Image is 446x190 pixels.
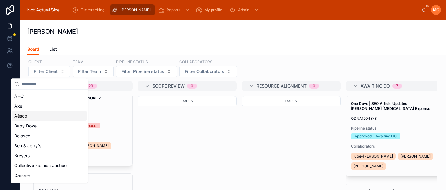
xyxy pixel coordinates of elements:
span: Filter Team [78,68,101,75]
label: Team [73,59,84,64]
div: scrollable content [67,3,421,17]
a: Board [27,44,39,55]
span: Scope review [152,83,185,89]
span: Reports [167,7,180,12]
span: Filter Client [34,68,58,75]
span: Collaborators [351,144,439,149]
span: Empty [285,99,298,103]
button: Select Button [28,66,70,77]
button: Select Button [179,66,237,77]
a: My profile [194,4,226,15]
span: Collective Fashion Justice [14,162,67,169]
span: Kloe-[PERSON_NAME] [353,154,393,159]
label: Client [28,59,42,64]
img: App logo [25,5,62,15]
span: My profile [204,7,222,12]
span: Filter Collaborators [185,68,224,75]
strong: One Dove | SEO Article Updates | [PERSON_NAME] [MEDICAL_DATA] Expense [351,101,430,111]
div: 29 [89,84,93,89]
span: Ben & Jerry's [14,143,41,149]
a: TImetracking [70,4,109,15]
span: Filter Pipeline status [121,68,164,75]
span: Axe [14,103,22,109]
a: [PERSON_NAME] [110,4,155,15]
span: Beloved [14,133,31,139]
span: AHC [14,93,24,99]
span: [PERSON_NAME] [79,143,109,148]
a: Admin [228,4,262,15]
span: TImetracking [81,7,104,12]
span: [PERSON_NAME] [353,164,383,169]
label: Pipeline status [116,59,148,64]
span: Breyers [14,153,30,159]
div: Suggestions [11,90,88,183]
span: Awaiting DO [361,83,390,89]
a: Reports [156,4,193,15]
div: Approved – Awaiting DO [355,133,397,139]
span: List [49,46,57,52]
span: Admin [238,7,249,12]
span: Degree [14,182,29,188]
span: Empty [181,99,194,103]
label: Collaborators [179,59,212,64]
button: Select Button [73,66,114,77]
span: Pipeline status [351,126,439,131]
span: [PERSON_NAME] [120,7,151,12]
span: Danone [14,172,30,179]
span: Baby Dove [14,123,37,129]
div: 7 [396,84,398,89]
span: Aēsop [14,113,27,119]
a: One Dove | SEO Article Updates | [PERSON_NAME] [MEDICAL_DATA] ExpenseODNA12048-3Pipeline statusAp... [346,96,445,176]
span: Resource alignment [256,83,307,89]
a: List [49,44,57,56]
div: 0 [191,84,193,89]
span: [PERSON_NAME] [400,154,431,159]
button: Select Button [116,66,177,77]
span: MG [433,7,439,12]
h1: [PERSON_NAME] [27,27,78,36]
span: ODNA12048-3 [351,116,439,121]
div: 0 [313,84,315,89]
span: Board [27,46,39,52]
